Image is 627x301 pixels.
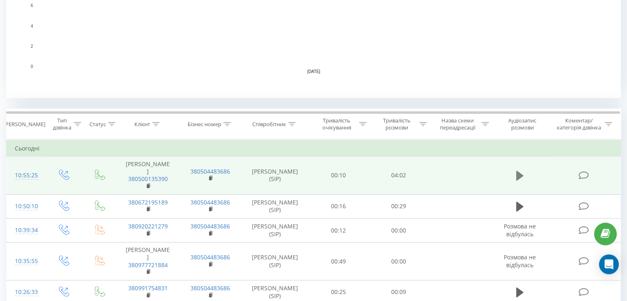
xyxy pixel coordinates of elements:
div: Статус [89,121,106,128]
text: 6 [31,4,33,8]
div: 10:39:34 [15,222,37,238]
a: 380991754831 [128,284,168,292]
td: 00:10 [309,157,369,195]
td: Сьогодні [7,140,621,157]
td: 00:00 [369,219,428,242]
a: 380504483686 [190,253,230,261]
text: [DATE] [307,69,320,74]
div: Клієнт [134,121,150,128]
td: 00:00 [369,242,428,280]
a: 380977721884 [128,261,168,269]
a: 380672195189 [128,198,168,206]
a: 380504483686 [190,222,230,230]
text: 0 [31,64,33,69]
div: [PERSON_NAME] [4,121,45,128]
div: Співробітник [252,121,286,128]
div: Коментар/категорія дзвінка [554,117,603,131]
div: 10:50:10 [15,198,37,214]
div: Тип дзвінка [52,117,71,131]
div: Тривалість розмови [376,117,417,131]
div: 10:55:25 [15,167,37,183]
a: 380500135390 [128,175,168,183]
div: 10:26:33 [15,284,37,300]
div: 10:35:55 [15,253,37,269]
td: [PERSON_NAME] (SIP) [242,242,309,280]
a: 380920221279 [128,222,168,230]
td: [PERSON_NAME] (SIP) [242,219,309,242]
div: Open Intercom Messenger [599,254,619,274]
div: Аудіозапис розмови [498,117,547,131]
td: 00:12 [309,219,369,242]
td: 00:16 [309,194,369,218]
a: 380504483686 [190,284,230,292]
td: 00:49 [309,242,369,280]
td: [PERSON_NAME] (SIP) [242,157,309,195]
text: 2 [31,44,33,49]
a: 380504483686 [190,167,230,175]
div: Назва схеми переадресації [436,117,479,131]
span: Розмова не відбулась [504,253,536,268]
div: Тривалість очікування [316,117,357,131]
td: 00:29 [369,194,428,218]
td: [PERSON_NAME] [117,242,179,280]
td: 04:02 [369,157,428,195]
div: Бізнес номер [188,121,221,128]
a: 380504483686 [190,198,230,206]
span: Розмова не відбулась [504,222,536,238]
td: [PERSON_NAME] (SIP) [242,194,309,218]
text: 4 [31,24,33,28]
td: [PERSON_NAME] [117,157,179,195]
